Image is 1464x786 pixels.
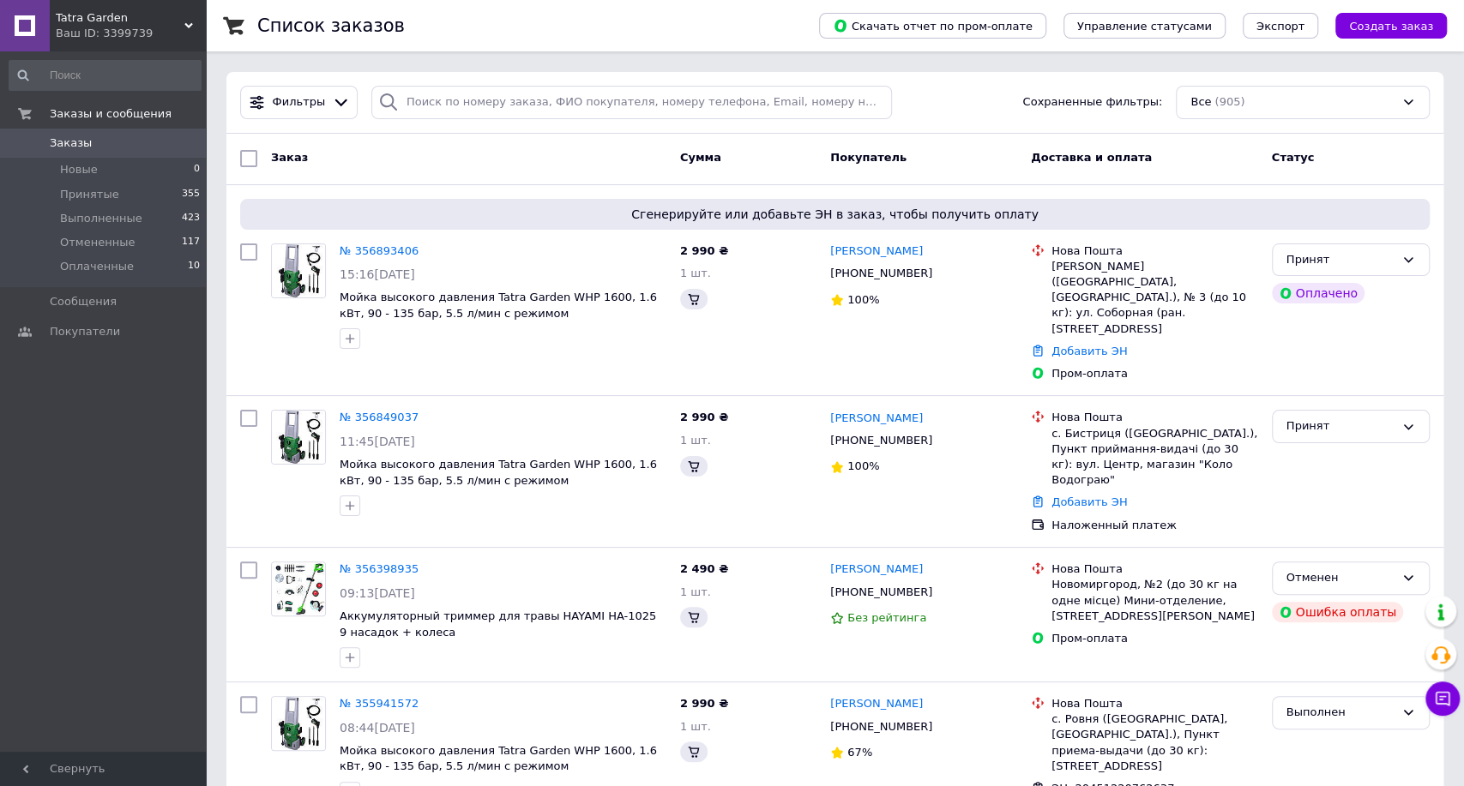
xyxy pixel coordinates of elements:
[680,411,728,423] span: 2 990 ₴
[271,696,326,751] a: Фото товару
[9,60,202,91] input: Поиск
[340,721,415,735] span: 08:44[DATE]
[50,135,92,151] span: Заказы
[340,435,415,448] span: 11:45[DATE]
[271,243,326,298] a: Фото товару
[273,94,326,111] span: Фильтры
[1214,95,1244,108] span: (905)
[827,262,936,285] div: [PHONE_NUMBER]
[1425,681,1460,716] button: Чат с покупателем
[830,561,923,578] a: [PERSON_NAME]
[60,259,134,274] span: Оплаченные
[1077,20,1212,33] span: Управление статусами
[1272,602,1404,622] div: Ошибка оплаты
[1051,561,1258,577] div: Нова Пошта
[1022,94,1162,111] span: Сохраненные фильтры:
[1318,19,1447,32] a: Создать заказ
[847,459,879,472] span: 100%
[340,586,415,600] span: 09:13[DATE]
[50,324,120,339] span: Покупатели
[182,235,200,250] span: 117
[340,697,419,710] a: № 355941572
[1051,495,1127,508] a: Добавить ЭН
[60,187,119,202] span: Принятые
[340,267,415,281] span: 15:16[DATE]
[827,716,936,738] div: [PHONE_NUMBER]
[257,15,405,36] h1: Список заказов
[188,259,200,274] span: 10
[194,162,200,177] span: 0
[1051,518,1258,533] div: Наложенный платеж
[680,720,711,733] span: 1 шт.
[1335,13,1447,39] button: Создать заказ
[819,13,1046,39] button: Скачать отчет по пром-оплате
[271,151,308,164] span: Заказ
[1051,631,1258,646] div: Пром-оплата
[1272,151,1315,164] span: Статус
[272,411,325,464] img: Фото товару
[680,267,711,279] span: 1 шт.
[830,243,923,260] a: [PERSON_NAME]
[847,293,879,306] span: 100%
[182,187,200,202] span: 355
[680,434,711,447] span: 1 шт.
[680,697,728,710] span: 2 990 ₴
[1051,366,1258,381] div: Пром-оплата
[60,162,98,177] span: Новые
[1051,410,1258,425] div: Нова Пошта
[830,411,923,427] a: [PERSON_NAME]
[340,458,657,502] a: Мойка высокого давления Tatra Garden WHP 1600, 1.6 кВт, 90 - 135 бар, 5.5 л/мин с режимом самовса...
[1051,696,1258,711] div: Нова Пошта
[833,18,1033,33] span: Скачать отчет по пром-оплате
[1286,569,1395,587] div: Отменен
[271,410,326,465] a: Фото товару
[1190,94,1211,111] span: Все
[247,206,1423,223] span: Сгенерируйте или добавьте ЭН в заказ, чтобы получить оплату
[1051,243,1258,259] div: Нова Пошта
[1243,13,1318,39] button: Экспорт
[1051,426,1258,489] div: с. Бистриця ([GEOGRAPHIC_DATA].), Пункт приймання-видачі (до 30 кг): вул. Центр, магазин "Коло Во...
[1063,13,1226,39] button: Управление статусами
[827,581,936,603] div: [PHONE_NUMBER]
[272,562,325,615] img: Фото товару
[1286,251,1395,269] div: Принят
[1051,345,1127,357] a: Добавить ЭН
[827,429,936,452] div: [PHONE_NUMBER]
[1272,283,1365,303] div: Оплачено
[340,411,419,423] a: № 356849037
[830,696,923,712] a: [PERSON_NAME]
[56,10,184,26] span: Tatra Garden
[847,746,872,759] span: 67%
[340,291,657,335] a: Мойка высокого давления Tatra Garden WHP 1600, 1.6 кВт, 90 - 135 бар, 5.5 л/мин с режимом самовса...
[272,244,325,297] img: Фото товару
[1256,20,1304,33] span: Экспорт
[340,562,419,575] a: № 356398935
[680,585,711,598] span: 1 шт.
[56,26,206,41] div: Ваш ID: 3399739
[271,561,326,616] a: Фото товару
[371,86,893,119] input: Поиск по номеру заказа, ФИО покупателя, номеру телефона, Email, номеру накладной
[60,235,135,250] span: Отмененные
[50,294,117,309] span: Сообщения
[680,151,721,164] span: Сумма
[50,106,172,122] span: Заказы и сообщения
[1286,704,1395,722] div: Выполнен
[830,151,907,164] span: Покупатель
[1051,259,1258,337] div: [PERSON_NAME] ([GEOGRAPHIC_DATA], [GEOGRAPHIC_DATA].), № 3 (до 10 кг): ул. Соборная (ран. [STREET...
[1031,151,1152,164] span: Доставка и оплата
[1051,577,1258,624] div: Новомиргород, №2 (до 30 кг на одне місце) Мини-отделение, [STREET_ADDRESS][PERSON_NAME]
[272,697,325,750] img: Фото товару
[60,211,142,226] span: Выполненные
[340,609,656,639] a: Аккумуляторный триммер для травы HAYAMI HA-1025 9 насадок + колеса
[1051,711,1258,774] div: с. Ровня ([GEOGRAPHIC_DATA], [GEOGRAPHIC_DATA].), Пункт приема-выдачи (до 30 кг): [STREET_ADDRESS]
[182,211,200,226] span: 423
[340,244,419,257] a: № 356893406
[680,562,728,575] span: 2 490 ₴
[847,611,926,624] span: Без рейтинга
[1349,20,1433,33] span: Создать заказ
[680,244,728,257] span: 2 990 ₴
[1286,417,1395,435] div: Принят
